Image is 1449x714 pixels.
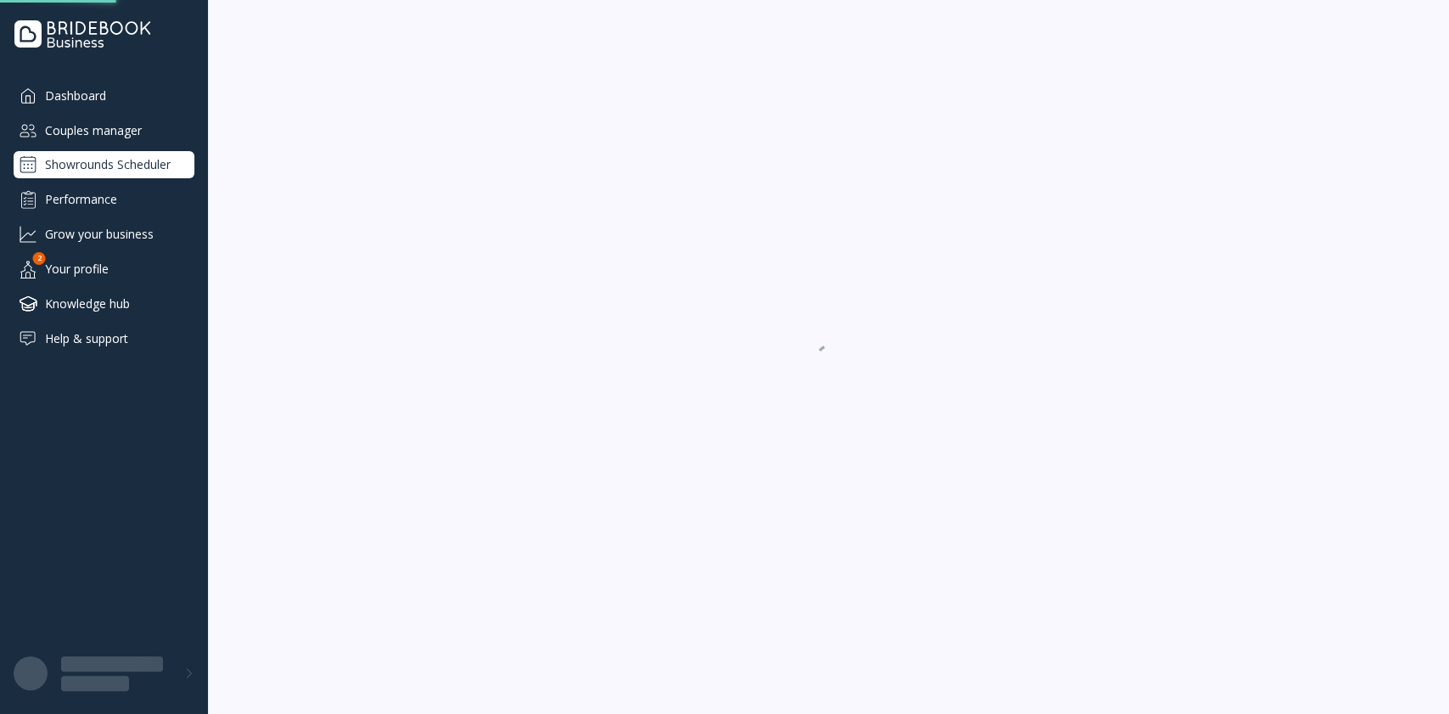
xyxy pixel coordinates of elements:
a: Dashboard [14,82,194,110]
a: Couples manager [14,116,194,144]
a: Help & support [14,324,194,352]
a: Grow your business [14,220,194,248]
iframe: Chat Widget [1364,632,1449,714]
a: Showrounds Scheduler [14,151,194,178]
div: Your profile [14,255,194,283]
a: Knowledge hub [14,290,194,318]
a: Your profile2 [14,255,194,283]
a: Performance [14,185,194,213]
div: 2 [33,252,46,265]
